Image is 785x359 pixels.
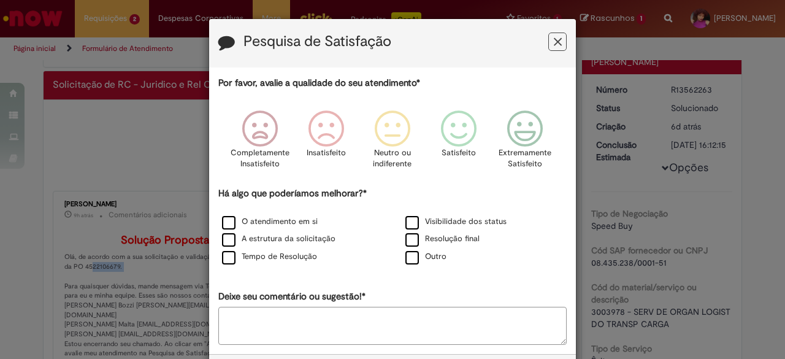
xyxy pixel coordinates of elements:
label: Deixe seu comentário ou sugestão!* [218,290,366,303]
label: Resolução final [405,233,480,245]
label: Tempo de Resolução [222,251,317,263]
label: Outro [405,251,446,263]
p: Satisfeito [442,147,476,159]
div: Há algo que poderíamos melhorar?* [218,187,567,266]
label: Visibilidade dos status [405,216,507,228]
label: Pesquisa de Satisfação [243,34,391,50]
div: Extremamente Satisfeito [494,101,556,185]
div: Completamente Insatisfeito [228,101,291,185]
label: A estrutura da solicitação [222,233,335,245]
label: Por favor, avalie a qualidade do seu atendimento* [218,77,420,90]
p: Neutro ou indiferente [370,147,415,170]
p: Completamente Insatisfeito [231,147,289,170]
div: Insatisfeito [295,101,358,185]
div: Neutro ou indiferente [361,101,424,185]
div: Satisfeito [427,101,490,185]
label: O atendimento em si [222,216,318,228]
p: Insatisfeito [307,147,346,159]
p: Extremamente Satisfeito [499,147,551,170]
